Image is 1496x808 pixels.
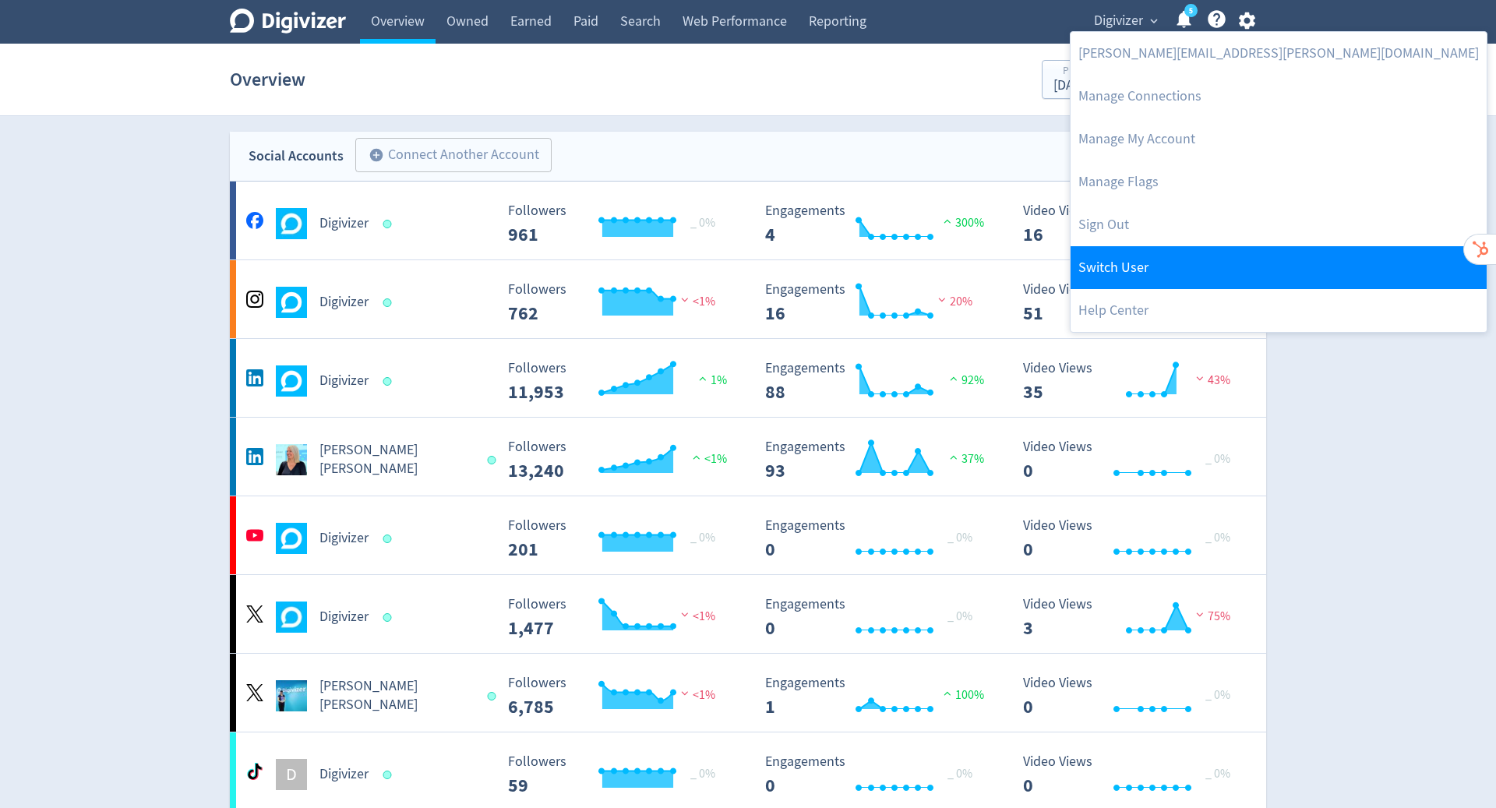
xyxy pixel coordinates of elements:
[1071,246,1487,289] a: Switch User
[1071,289,1487,332] a: Help Center
[1071,32,1487,75] a: [PERSON_NAME][EMAIL_ADDRESS][PERSON_NAME][DOMAIN_NAME]
[1071,118,1487,161] a: Manage My Account
[1071,75,1487,118] a: Manage Connections
[1071,161,1487,203] a: Manage Flags
[1071,203,1487,246] a: Log out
